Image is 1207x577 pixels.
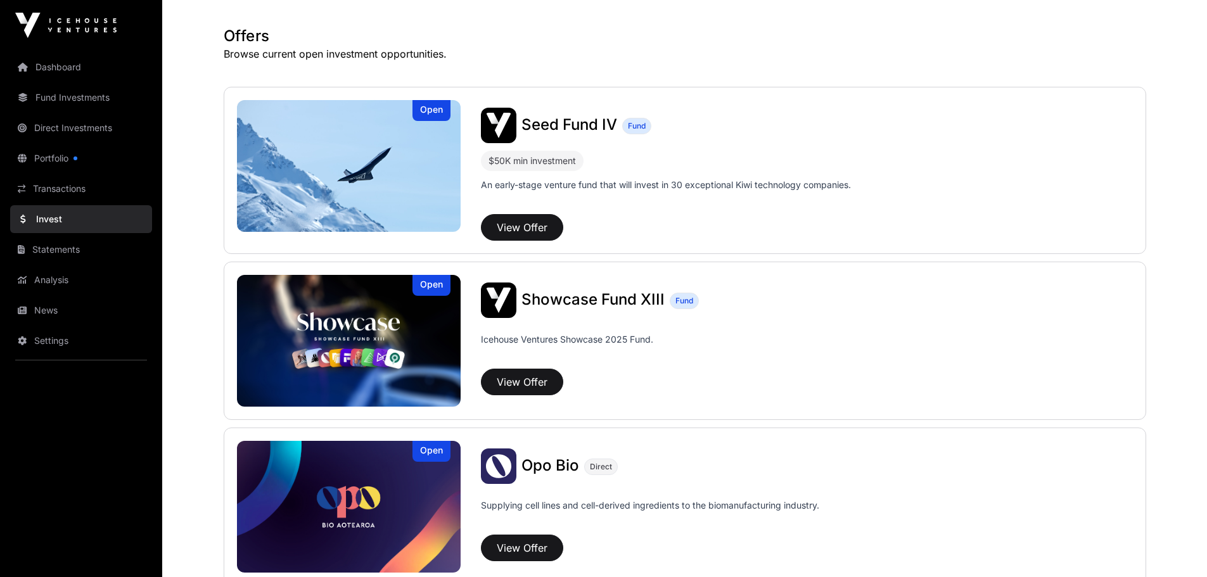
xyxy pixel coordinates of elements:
[521,290,665,308] span: Showcase Fund XIII
[237,100,461,232] img: Seed Fund IV
[521,292,665,308] a: Showcase Fund XIII
[10,205,152,233] a: Invest
[521,117,617,134] a: Seed Fund IV
[412,441,450,462] div: Open
[10,114,152,142] a: Direct Investments
[481,151,584,171] div: $50K min investment
[521,458,579,474] a: Opo Bio
[481,179,851,191] p: An early-stage venture fund that will invest in 30 exceptional Kiwi technology companies.
[521,115,617,134] span: Seed Fund IV
[481,369,563,395] button: View Offer
[489,153,576,168] div: $50K min investment
[412,100,450,121] div: Open
[481,448,516,484] img: Opo Bio
[237,100,461,232] a: Seed Fund IVOpen
[628,121,646,131] span: Fund
[224,26,1146,46] h1: Offers
[590,462,612,472] span: Direct
[481,333,653,346] p: Icehouse Ventures Showcase 2025 Fund.
[10,296,152,324] a: News
[10,53,152,81] a: Dashboard
[10,144,152,172] a: Portfolio
[10,84,152,111] a: Fund Investments
[481,499,819,512] p: Supplying cell lines and cell-derived ingredients to the biomanufacturing industry.
[237,441,461,573] a: Opo BioOpen
[237,275,461,407] img: Showcase Fund XIII
[521,456,579,474] span: Opo Bio
[481,108,516,143] img: Seed Fund IV
[481,282,516,318] img: Showcase Fund XIII
[10,175,152,203] a: Transactions
[237,441,461,573] img: Opo Bio
[412,275,450,296] div: Open
[15,13,117,38] img: Icehouse Ventures Logo
[10,327,152,355] a: Settings
[224,46,1146,61] p: Browse current open investment opportunities.
[675,296,693,306] span: Fund
[237,275,461,407] a: Showcase Fund XIIIOpen
[481,214,563,241] button: View Offer
[481,535,563,561] button: View Offer
[10,266,152,294] a: Analysis
[1144,516,1207,577] iframe: Chat Widget
[10,236,152,263] a: Statements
